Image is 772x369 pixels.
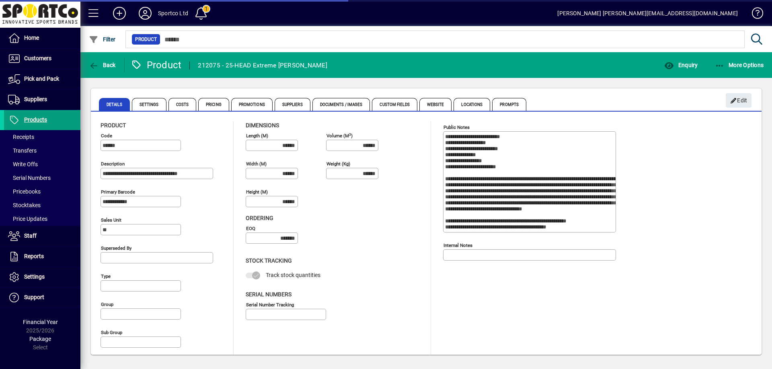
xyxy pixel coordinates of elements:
button: Add [107,6,132,20]
a: Knowledge Base [746,2,762,28]
a: Pick and Pack [4,69,80,89]
span: Pricing [198,98,229,111]
mat-label: Public Notes [443,124,470,130]
span: Customers [24,55,51,61]
a: Write Offs [4,157,80,171]
a: Support [4,287,80,308]
span: Edit [730,94,747,107]
span: Prompts [492,98,526,111]
a: Settings [4,267,80,287]
span: Locations [454,98,490,111]
span: Serial Numbers [8,175,51,181]
button: Enquiry [662,58,700,72]
span: Dimensions [246,122,279,128]
sup: 3 [349,132,351,136]
a: Transfers [4,144,80,157]
span: Products [24,116,47,123]
span: Staff [24,232,37,239]
span: Details [99,98,130,111]
a: Pricebooks [4,185,80,198]
div: [PERSON_NAME] [PERSON_NAME][EMAIL_ADDRESS][DOMAIN_NAME] [557,7,738,20]
mat-label: Length (m) [246,133,268,139]
span: Ordering [246,215,273,221]
span: Receipts [8,134,34,140]
a: Receipts [4,130,80,144]
span: Suppliers [24,96,47,102]
span: Home [24,35,39,41]
span: Support [24,294,44,300]
span: Product [135,35,157,43]
span: Track stock quantities [266,272,320,278]
app-page-header-button: Back [80,58,125,72]
div: Product [131,59,182,71]
span: Costs [168,98,197,111]
a: Reports [4,247,80,267]
span: Transfers [8,147,37,154]
span: Website [419,98,452,111]
span: Back [89,62,116,68]
span: Enquiry [664,62,698,68]
a: Home [4,28,80,48]
span: Write Offs [8,161,38,167]
span: Stock Tracking [246,257,292,264]
span: Financial Year [23,319,58,325]
span: Filter [89,36,116,43]
mat-label: Sales unit [101,217,121,223]
button: Profile [132,6,158,20]
a: Stocktakes [4,198,80,212]
span: Settings [132,98,166,111]
a: Staff [4,226,80,246]
mat-label: Description [101,161,125,167]
mat-label: Code [101,133,112,139]
mat-label: Sub group [101,330,122,335]
span: Suppliers [275,98,310,111]
span: Settings [24,273,45,280]
mat-label: Group [101,302,113,307]
button: Filter [87,32,118,47]
mat-label: Serial Number tracking [246,302,294,307]
mat-label: Internal Notes [443,243,472,248]
a: Suppliers [4,90,80,110]
span: Product [101,122,126,128]
span: Package [29,336,51,342]
span: Price Updates [8,216,47,222]
button: More Options [713,58,766,72]
span: Pick and Pack [24,75,59,82]
mat-label: EOQ [246,226,255,231]
span: Documents / Images [312,98,370,111]
mat-label: Superseded by [101,245,131,251]
a: Customers [4,49,80,69]
span: Stocktakes [8,202,41,208]
span: Custom Fields [372,98,417,111]
mat-label: Weight (Kg) [326,161,350,167]
mat-label: Height (m) [246,189,268,195]
span: Reports [24,253,44,259]
div: Sportco Ltd [158,7,188,20]
mat-label: Volume (m ) [326,133,353,139]
mat-label: Type [101,273,111,279]
span: Pricebooks [8,188,41,195]
div: 212075 - 25-HEAD Extreme [PERSON_NAME] [198,59,327,72]
button: Back [87,58,118,72]
mat-label: Width (m) [246,161,267,167]
span: Promotions [231,98,273,111]
span: More Options [715,62,764,68]
button: Edit [726,93,751,108]
mat-label: Primary barcode [101,189,135,195]
a: Price Updates [4,212,80,226]
a: Serial Numbers [4,171,80,185]
span: Serial Numbers [246,291,292,298]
